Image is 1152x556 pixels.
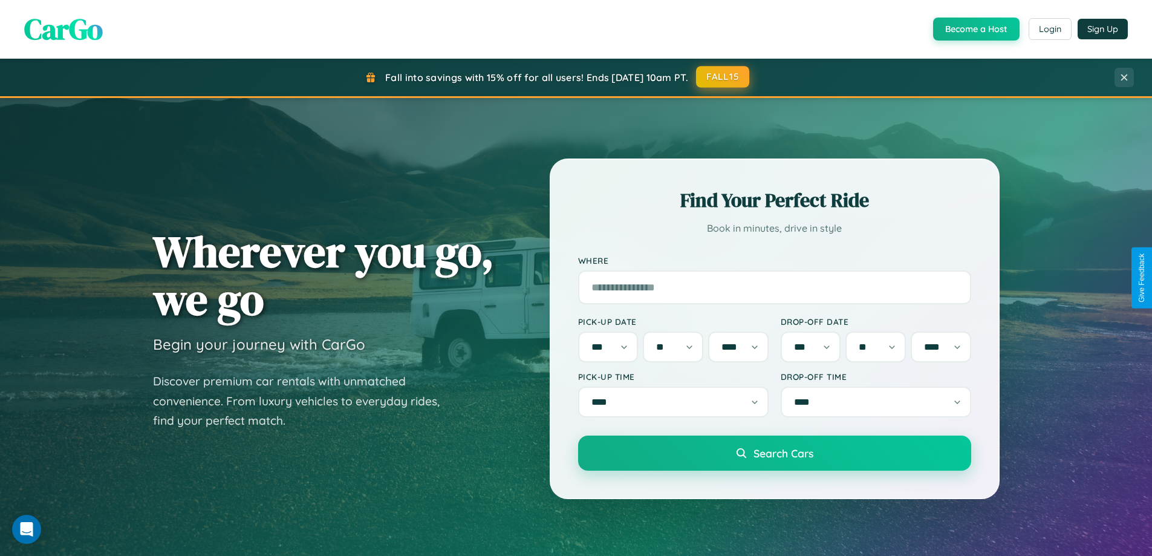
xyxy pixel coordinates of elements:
p: Discover premium car rentals with unmatched convenience. From luxury vehicles to everyday rides, ... [153,371,455,431]
span: CarGo [24,9,103,49]
span: Fall into savings with 15% off for all users! Ends [DATE] 10am PT. [385,71,688,83]
h2: Find Your Perfect Ride [578,187,971,214]
label: Drop-off Date [781,316,971,327]
p: Book in minutes, drive in style [578,220,971,237]
div: Open Intercom Messenger [12,515,41,544]
label: Drop-off Time [781,371,971,382]
h3: Begin your journey with CarGo [153,335,365,353]
div: Give Feedback [1137,253,1146,303]
span: Search Cars [753,446,813,460]
button: Become a Host [933,18,1020,41]
button: Login [1029,18,1072,40]
button: FALL15 [696,66,749,88]
label: Pick-up Date [578,316,769,327]
button: Sign Up [1078,19,1128,39]
h1: Wherever you go, we go [153,227,494,323]
label: Pick-up Time [578,371,769,382]
label: Where [578,255,971,266]
button: Search Cars [578,436,971,471]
